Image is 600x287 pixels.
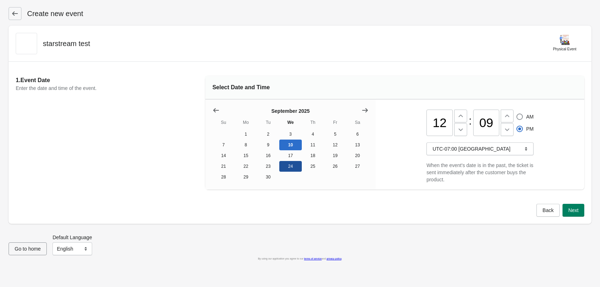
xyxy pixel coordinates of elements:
th: Tuesday [257,116,280,129]
th: Saturday [346,116,369,129]
span: Back [542,207,554,213]
button: Sunday September 14 2025 [212,150,235,161]
div: : [469,117,472,124]
h2: starstream test [43,39,90,49]
button: Tuesday September 9 2025 [257,140,280,150]
span: PM [526,125,534,132]
span: Go to home [15,246,41,252]
button: Monday September 15 2025 [235,150,257,161]
button: Thursday September 11 2025 [302,140,324,150]
th: Wednesday [279,116,302,129]
button: Back [536,204,560,217]
button: Wednesday September 3 2025 [279,129,302,140]
th: Monday [235,116,257,129]
span: Enter the date and time of the event. [16,85,96,91]
img: physical-event-845dc57dcf8a37f45bd70f14adde54f6.png [559,34,570,46]
button: Saturday September 20 2025 [346,150,369,161]
button: Wednesday September 24 2025 [279,161,302,172]
button: Saturday September 13 2025 [346,140,369,150]
button: Sunday September 21 2025 [212,161,235,172]
button: Thursday September 4 2025 [302,129,324,140]
a: terms of service [304,257,321,260]
span: When the event's date is in the past, the ticket is sent immediately after the customer buys the ... [426,162,533,182]
a: Go to home [9,246,47,252]
a: privacy policy [326,257,341,260]
button: Show next month, October 2025 [359,104,371,117]
span: UTC-07:00 [GEOGRAPHIC_DATA] [432,146,510,152]
span: AM [526,113,534,120]
button: Friday September 26 2025 [324,161,346,172]
button: Friday September 12 2025 [324,140,346,150]
button: UTC-07:00 [GEOGRAPHIC_DATA] [426,142,534,155]
button: Tuesday September 16 2025 [257,150,280,161]
span: Next [568,207,579,213]
h2: 1. Event Date [16,76,205,85]
th: Friday [324,116,346,129]
button: Show previous month, August 2025 [210,104,222,117]
th: Thursday [302,116,324,129]
button: Next [562,204,584,217]
button: Wednesday September 17 2025 [279,150,302,161]
button: Tuesday September 2 2025 [257,129,280,140]
th: Sunday [212,116,235,129]
button: Monday September 1 2025 [235,129,257,140]
button: Sunday September 28 2025 [212,172,235,182]
button: Friday September 19 2025 [324,150,346,161]
div: Select Date and Time [205,76,584,100]
button: Go to home [9,242,47,255]
button: Saturday September 6 2025 [346,129,369,140]
div: By using our application you agree to our and . [9,255,591,262]
h1: Create new event [21,9,83,19]
button: Sunday September 7 2025 [212,140,235,150]
label: Default Language [52,234,92,241]
button: Friday September 5 2025 [324,129,346,140]
button: Thursday September 25 2025 [302,161,324,172]
button: Tuesday September 30 2025 [257,172,280,182]
div: Physical Event [553,46,576,53]
button: Monday September 29 2025 [235,172,257,182]
button: Thursday September 18 2025 [302,150,324,161]
button: Monday September 22 2025 [235,161,257,172]
button: Saturday September 27 2025 [346,161,369,172]
button: Monday September 8 2025 [235,140,257,150]
button: Tuesday September 23 2025 [257,161,280,172]
button: Today Wednesday September 10 2025 [279,140,302,150]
